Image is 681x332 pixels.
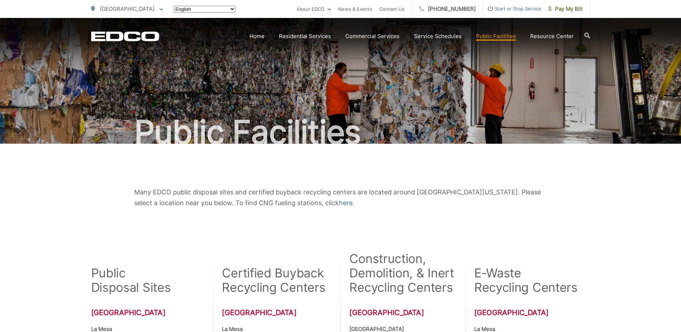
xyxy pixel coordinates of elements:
a: Resource Center [530,32,574,41]
a: Contact Us [379,5,405,13]
a: News & Events [338,5,372,13]
h3: [GEOGRAPHIC_DATA] [349,308,456,317]
h2: E-Waste Recycling Centers [474,266,578,295]
a: here [339,198,353,208]
a: Residential Services [279,32,331,41]
h3: [GEOGRAPHIC_DATA] [474,308,590,317]
a: Commercial Services [345,32,400,41]
h2: Construction, Demolition, & Inert Recycling Centers [349,252,456,295]
h1: Public Facilities [91,114,590,150]
span: Pay My Bill [549,5,583,13]
span: [GEOGRAPHIC_DATA] [100,5,154,12]
a: EDCD logo. Return to the homepage. [91,31,159,41]
h2: Certified Buyback Recycling Centers [222,266,326,295]
h3: [GEOGRAPHIC_DATA] [222,308,326,317]
a: Public Facilities [476,32,516,41]
select: Select a language [174,6,235,13]
h2: Public Disposal Sites [91,266,171,295]
h3: [GEOGRAPHIC_DATA] [91,308,204,317]
span: Many EDCO public disposal sites and certified buyback recycling centers are located around [GEOGR... [134,188,541,207]
a: About EDCO [297,5,331,13]
a: Service Schedules [414,32,462,41]
a: Home [249,32,265,41]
